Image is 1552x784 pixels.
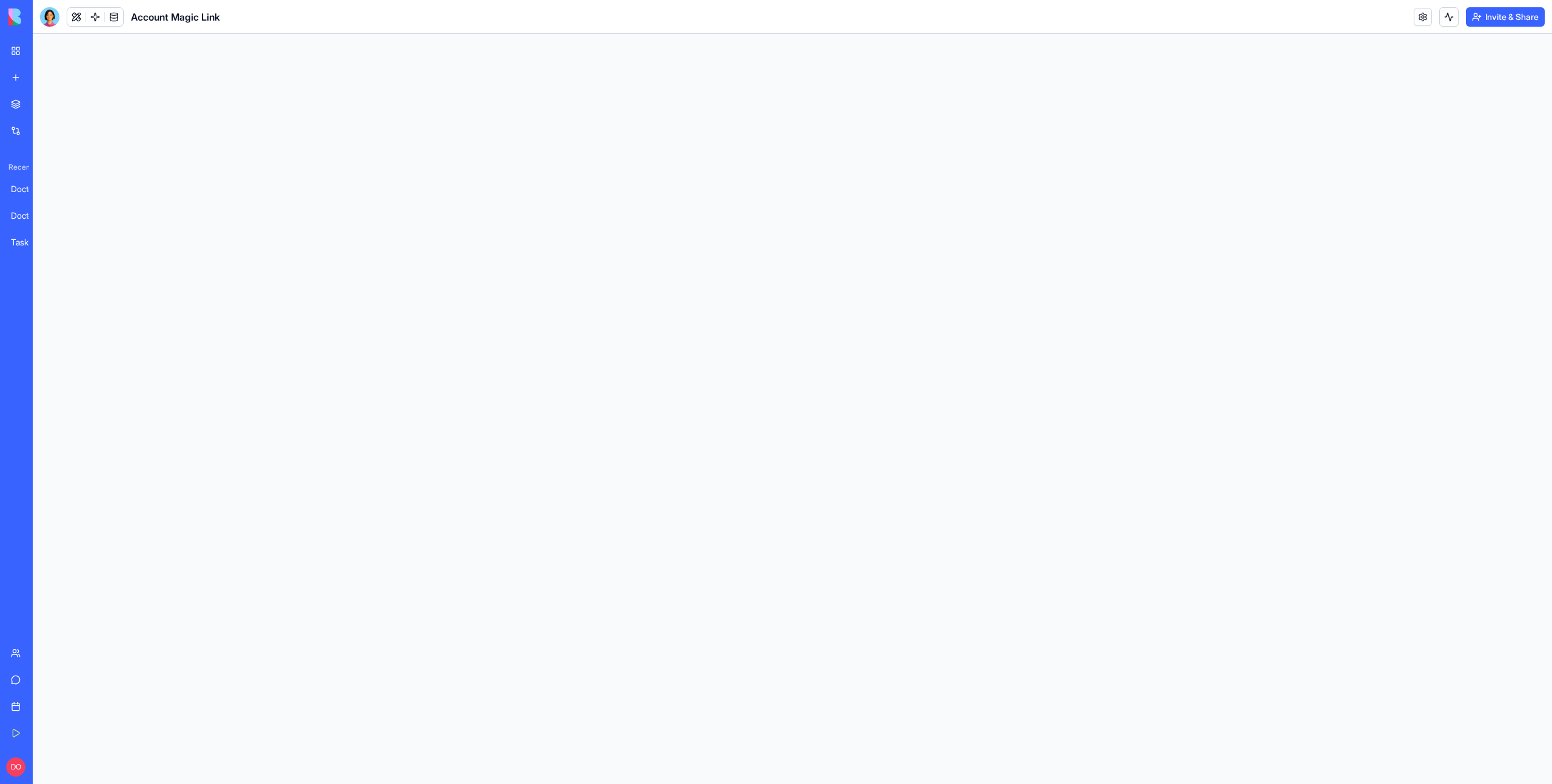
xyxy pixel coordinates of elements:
div: TaskFlow [11,236,45,248]
span: Account Magic Link [131,10,220,24]
button: Invite & Share [1466,7,1545,27]
a: Doctor Shift Manager [4,177,52,201]
div: Doctor Shift Manager [11,210,45,222]
a: TaskFlow [4,230,52,254]
span: DO [6,757,25,777]
a: Doctor Shift Manager [4,204,52,228]
iframe: To enrich screen reader interactions, please activate Accessibility in Grammarly extension settings [33,34,1552,784]
span: Recent [4,162,29,172]
div: Doctor Shift Manager [11,183,45,195]
img: logo [8,8,84,25]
